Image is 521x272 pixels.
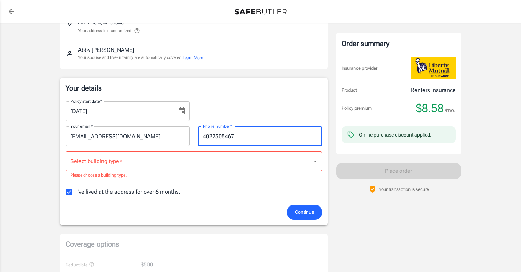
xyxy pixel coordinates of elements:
p: Your transaction is secure [379,186,429,193]
p: Your details [66,83,322,93]
label: Policy start date [70,98,102,104]
input: Enter email [66,126,190,146]
button: Learn More [183,55,203,61]
svg: Insured person [66,49,74,58]
p: Insurance provider [342,65,377,72]
p: Please choose a building type. [70,172,317,179]
p: Abby [PERSON_NAME] [78,46,134,54]
img: Liberty Mutual [411,57,456,79]
a: back to quotes [5,5,18,18]
p: Your address is standardized. [78,28,132,34]
span: Continue [295,208,314,217]
div: Online purchase discount applied. [359,131,431,138]
span: I've lived at the address for over 6 months. [76,188,181,196]
button: Choose date, selected date is Oct 3, 2025 [175,104,189,118]
p: Your spouse and live-in family are automatically covered. [78,54,203,61]
p: Renters Insurance [411,86,456,94]
p: Product [342,87,357,94]
div: Order summary [342,38,456,49]
img: Back to quotes [235,9,287,15]
input: MM/DD/YYYY [66,101,172,121]
button: Continue [287,205,322,220]
input: Enter number [198,126,322,146]
p: Policy premium [342,105,372,112]
label: Your email [70,123,93,129]
label: Phone number [203,123,232,129]
span: /mo. [445,106,456,115]
span: $8.58 [416,101,444,115]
